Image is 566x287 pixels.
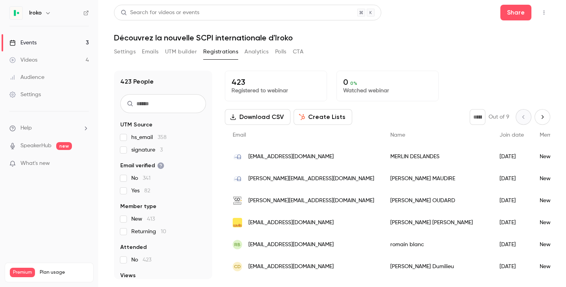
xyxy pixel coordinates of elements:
[535,109,550,125] button: Next page
[382,168,492,190] div: [PERSON_NAME] MAUDIRE
[203,46,238,58] button: Registrations
[232,87,320,95] p: Registered to webinar
[343,77,432,87] p: 0
[114,33,550,42] h1: Découvrez la nouvelle SCPI internationale d'Iroko
[492,212,532,234] div: [DATE]
[56,142,72,150] span: new
[500,5,531,20] button: Share
[20,159,50,168] span: What's new
[248,241,334,249] span: [EMAIL_ADDRESS][DOMAIN_NAME]
[20,142,51,150] a: SpeakerHub
[382,234,492,256] div: romain blanc
[248,175,374,183] span: [PERSON_NAME][EMAIL_ADDRESS][DOMAIN_NAME]
[232,77,320,87] p: 423
[10,7,22,19] img: Iroko
[40,269,88,276] span: Plan usage
[120,243,147,251] span: Attended
[343,87,432,95] p: Watched webinar
[233,218,242,227] img: savills.com
[9,39,37,47] div: Events
[233,174,242,183] img: idpstrategie.fr
[234,263,241,270] span: CD
[248,263,334,271] span: [EMAIL_ADDRESS][DOMAIN_NAME]
[20,124,32,132] span: Help
[233,152,242,161] img: idpstrategie.fr
[492,234,532,256] div: [DATE]
[165,46,197,58] button: UTM builder
[248,153,334,161] span: [EMAIL_ADDRESS][DOMAIN_NAME]
[225,109,290,125] button: Download CSV
[120,272,136,280] span: Views
[382,146,492,168] div: MERLIN DESLANDES
[492,190,532,212] div: [DATE]
[131,187,150,195] span: Yes
[10,268,35,277] span: Premium
[131,133,167,141] span: hs_email
[79,160,89,167] iframe: Noticeable Trigger
[158,135,167,140] span: 358
[294,109,352,125] button: Create Lists
[9,124,89,132] li: help-dropdown-opener
[143,175,151,181] span: 341
[161,229,166,234] span: 10
[382,190,492,212] div: [PERSON_NAME] OUDARD
[131,256,151,264] span: No
[489,113,509,121] p: Out of 9
[492,168,532,190] div: [DATE]
[382,256,492,278] div: [PERSON_NAME] Dumilieu
[500,132,524,138] span: Join date
[9,56,37,64] div: Videos
[120,203,156,210] span: Member type
[120,77,154,86] h1: 423 People
[114,46,136,58] button: Settings
[248,219,334,227] span: [EMAIL_ADDRESS][DOMAIN_NAME]
[244,46,269,58] button: Analytics
[248,197,374,205] span: [PERSON_NAME][EMAIL_ADDRESS][DOMAIN_NAME]
[9,73,44,81] div: Audience
[120,162,164,170] span: Email verified
[120,121,153,129] span: UTM Source
[142,46,158,58] button: Emails
[147,216,155,222] span: 413
[144,188,150,194] span: 82
[492,146,532,168] div: [DATE]
[121,9,199,17] div: Search for videos or events
[390,132,405,138] span: Name
[9,91,41,99] div: Settings
[234,241,241,248] span: rb
[233,196,242,205] img: coconseils.fr
[350,80,357,86] span: 0 %
[131,215,155,223] span: New
[131,146,163,154] span: signature
[293,46,303,58] button: CTA
[131,174,151,182] span: No
[160,147,163,153] span: 3
[143,257,151,263] span: 423
[492,256,532,278] div: [DATE]
[233,132,246,138] span: Email
[275,46,287,58] button: Polls
[131,228,166,236] span: Returning
[382,212,492,234] div: [PERSON_NAME] [PERSON_NAME]
[29,9,42,17] h6: Iroko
